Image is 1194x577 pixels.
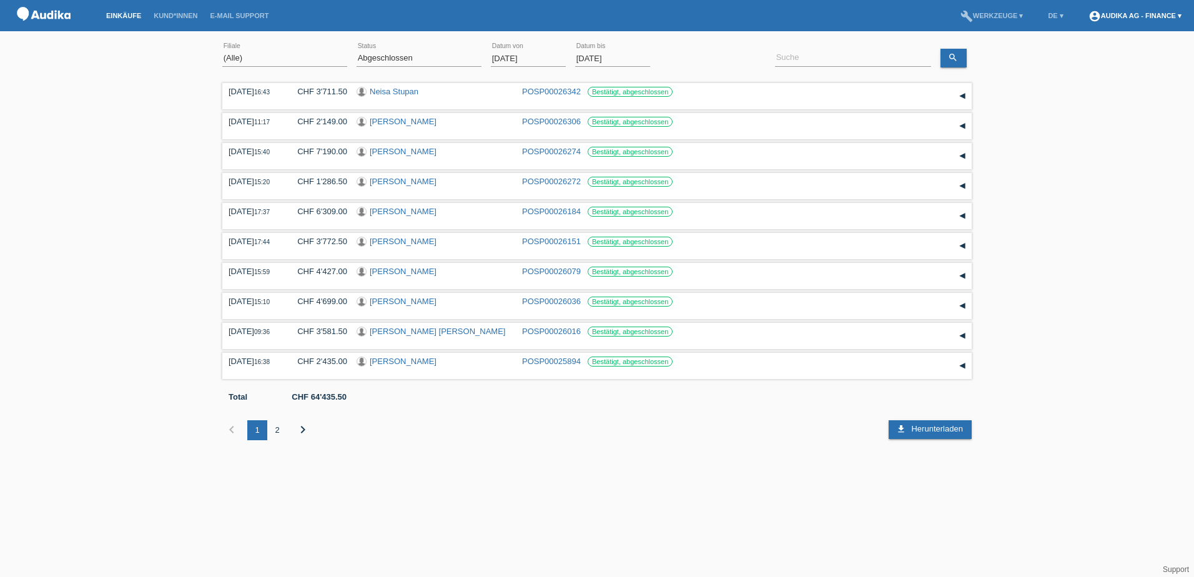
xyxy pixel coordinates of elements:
i: search [948,52,958,62]
div: auf-/zuklappen [953,327,972,345]
div: CHF 3'772.50 [288,237,347,246]
a: POSP00026272 [522,177,581,186]
span: 15:59 [254,269,270,275]
a: POSP00026342 [522,87,581,96]
label: Bestätigt, abgeschlossen [588,87,673,97]
a: [PERSON_NAME] [PERSON_NAME] [370,327,505,336]
a: POSP00025894 [522,357,581,366]
span: Herunterladen [911,424,962,433]
div: [DATE] [229,267,279,276]
i: chevron_right [295,422,310,437]
label: Bestätigt, abgeschlossen [588,327,673,337]
label: Bestätigt, abgeschlossen [588,297,673,307]
span: 09:36 [254,328,270,335]
a: POSP00026016 [522,327,581,336]
div: [DATE] [229,87,279,96]
div: auf-/zuklappen [953,357,972,375]
i: download [896,424,906,434]
div: auf-/zuklappen [953,147,972,165]
a: Einkäufe [100,12,147,19]
label: Bestätigt, abgeschlossen [588,237,673,247]
span: 16:38 [254,358,270,365]
div: [DATE] [229,357,279,366]
a: [PERSON_NAME] [370,117,437,126]
a: account_circleAudika AG - Finance ▾ [1082,12,1188,19]
label: Bestätigt, abgeschlossen [588,357,673,367]
div: 1 [247,420,267,440]
div: CHF 4'427.00 [288,267,347,276]
div: CHF 1'286.50 [288,177,347,186]
label: Bestätigt, abgeschlossen [588,177,673,187]
div: [DATE] [229,177,279,186]
div: auf-/zuklappen [953,207,972,225]
div: CHF 6'309.00 [288,207,347,216]
span: 16:43 [254,89,270,96]
a: POSP00026306 [522,117,581,126]
span: 17:44 [254,239,270,245]
label: Bestätigt, abgeschlossen [588,117,673,127]
b: Total [229,392,247,402]
div: auf-/zuklappen [953,117,972,136]
i: account_circle [1088,10,1101,22]
a: Kund*innen [147,12,204,19]
a: [PERSON_NAME] [370,267,437,276]
label: Bestätigt, abgeschlossen [588,147,673,157]
div: [DATE] [229,297,279,306]
a: POSP00026036 [522,297,581,306]
div: CHF 2'435.00 [288,357,347,366]
a: [PERSON_NAME] [370,357,437,366]
div: CHF 3'711.50 [288,87,347,96]
a: download Herunterladen [889,420,972,439]
label: Bestätigt, abgeschlossen [588,207,673,217]
a: [PERSON_NAME] [370,237,437,246]
span: 17:37 [254,209,270,215]
i: chevron_left [224,422,239,437]
a: POSP00026274 [522,147,581,156]
div: CHF 4'699.00 [288,297,347,306]
a: POSP00026184 [522,207,581,216]
i: build [960,10,973,22]
span: 15:40 [254,149,270,155]
div: [DATE] [229,207,279,216]
div: auf-/zuklappen [953,267,972,285]
a: DE ▾ [1042,12,1069,19]
a: Neisa Stupan [370,87,418,96]
div: auf-/zuklappen [953,237,972,255]
label: Bestätigt, abgeschlossen [588,267,673,277]
a: E-Mail Support [204,12,275,19]
div: CHF 3'581.50 [288,327,347,336]
div: CHF 7'190.00 [288,147,347,156]
a: [PERSON_NAME] [370,147,437,156]
div: CHF 2'149.00 [288,117,347,126]
div: [DATE] [229,237,279,246]
a: POSP00026151 [522,237,581,246]
span: 15:20 [254,179,270,185]
div: auf-/zuklappen [953,297,972,315]
span: 11:17 [254,119,270,126]
div: auf-/zuklappen [953,87,972,106]
a: POS — MF Group [12,24,75,34]
b: CHF 64'435.50 [292,392,347,402]
span: 15:10 [254,298,270,305]
a: [PERSON_NAME] [370,297,437,306]
a: [PERSON_NAME] [370,177,437,186]
a: POSP00026079 [522,267,581,276]
div: [DATE] [229,117,279,126]
a: search [940,49,967,67]
a: [PERSON_NAME] [370,207,437,216]
a: buildWerkzeuge ▾ [954,12,1030,19]
div: [DATE] [229,327,279,336]
div: 2 [267,420,287,440]
a: Support [1163,565,1189,574]
div: auf-/zuklappen [953,177,972,195]
div: [DATE] [229,147,279,156]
